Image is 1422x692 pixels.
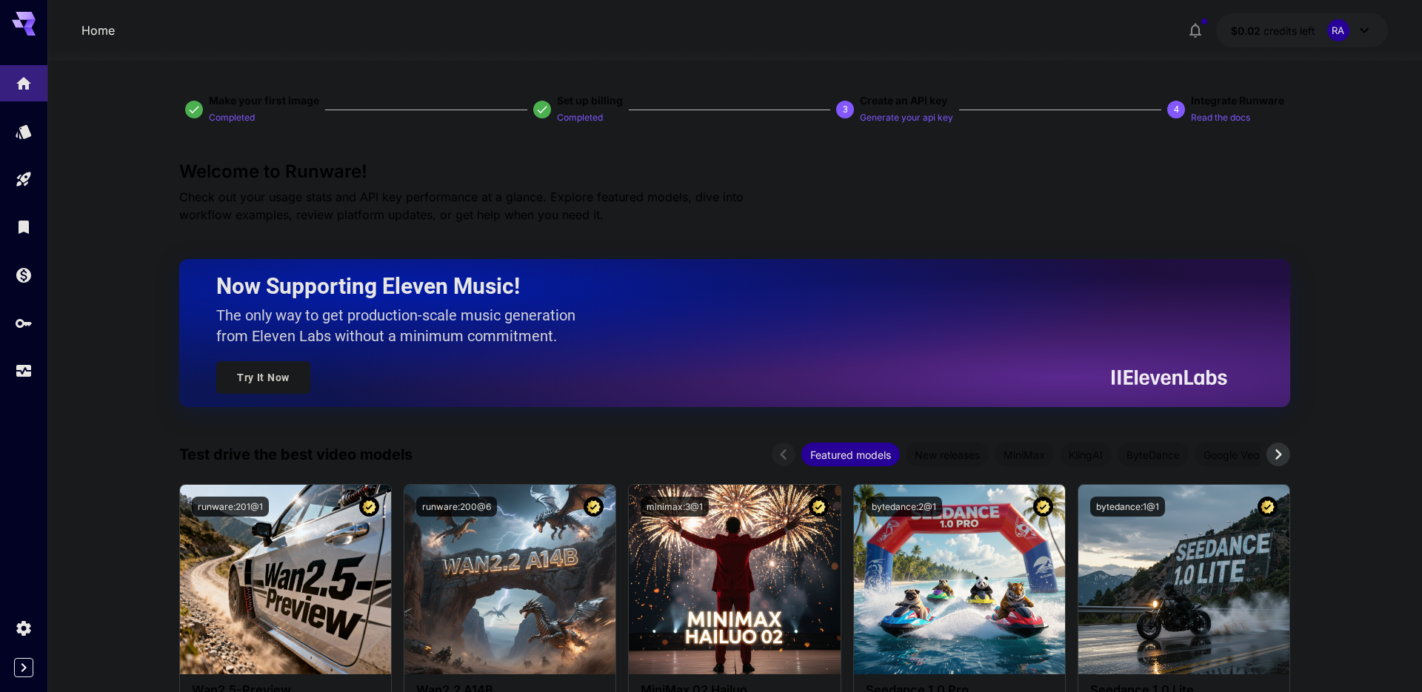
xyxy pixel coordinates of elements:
[216,305,587,346] p: The only way to get production-scale music generation from Eleven Labs without a minimum commitment.
[216,361,310,394] a: Try It Now
[216,272,1216,300] h2: Now Supporting Eleven Music!
[359,497,379,517] button: Certified Model – Vetted for best performance and includes a commercial license.
[192,497,269,517] button: runware:201@1
[1191,111,1250,125] p: Read the docs
[854,485,1065,674] img: alt
[860,111,953,125] p: Generate your api key
[1195,443,1268,466] div: Google Veo
[557,108,603,126] button: Completed
[1174,103,1179,116] p: 4
[860,108,953,126] button: Generate your api key
[801,443,900,466] div: Featured models
[15,118,33,136] div: Models
[1231,23,1315,38] div: $0.02174
[866,497,942,517] button: bytedance:2@1
[843,103,848,116] p: 3
[557,111,603,125] p: Completed
[15,314,33,332] div: API Keys
[557,94,623,107] span: Set up billing
[81,21,115,39] a: Home
[209,111,255,125] p: Completed
[404,485,615,674] img: alt
[641,497,709,517] button: minimax:3@1
[906,443,989,466] div: New releases
[1118,447,1189,463] span: ByteDance
[15,266,33,284] div: Wallet
[1327,19,1349,41] div: RA
[995,443,1054,466] div: MiniMax
[860,94,947,107] span: Create an API key
[801,447,900,463] span: Featured models
[15,166,33,184] div: Playground
[15,362,33,380] div: Usage
[179,443,413,466] p: Test drive the best video models
[15,70,33,88] div: Home
[1258,497,1278,517] button: Certified Model – Vetted for best performance and includes a commercial license.
[1348,621,1422,692] div: Widget de chat
[1216,13,1388,47] button: $0.02174RA
[179,161,1290,182] h3: Welcome to Runware!
[1191,108,1250,126] button: Read the docs
[14,658,33,677] button: Expand sidebar
[1231,24,1264,37] span: $0.02
[180,485,391,674] img: alt
[1090,497,1165,517] button: bytedance:1@1
[209,108,255,126] button: Completed
[995,447,1054,463] span: MiniMax
[81,21,115,39] nav: breadcrumb
[1060,447,1112,463] span: KlingAI
[1191,94,1284,107] span: Integrate Runware
[15,218,33,236] div: Library
[906,447,989,463] span: New releases
[1264,24,1315,37] span: credits left
[1033,497,1053,517] button: Certified Model – Vetted for best performance and includes a commercial license.
[809,497,829,517] button: Certified Model – Vetted for best performance and includes a commercial license.
[1078,485,1289,674] img: alt
[1118,443,1189,466] div: ByteDance
[584,497,604,517] button: Certified Model – Vetted for best performance and includes a commercial license.
[15,619,33,637] div: Settings
[179,189,744,222] span: Check out your usage stats and API key performance at a glance. Explore featured models, dive int...
[1060,443,1112,466] div: KlingAI
[1348,621,1422,692] iframe: Chat Widget
[629,485,840,674] img: alt
[209,94,319,107] span: Make your first image
[416,497,497,517] button: runware:200@6
[1195,447,1268,463] span: Google Veo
